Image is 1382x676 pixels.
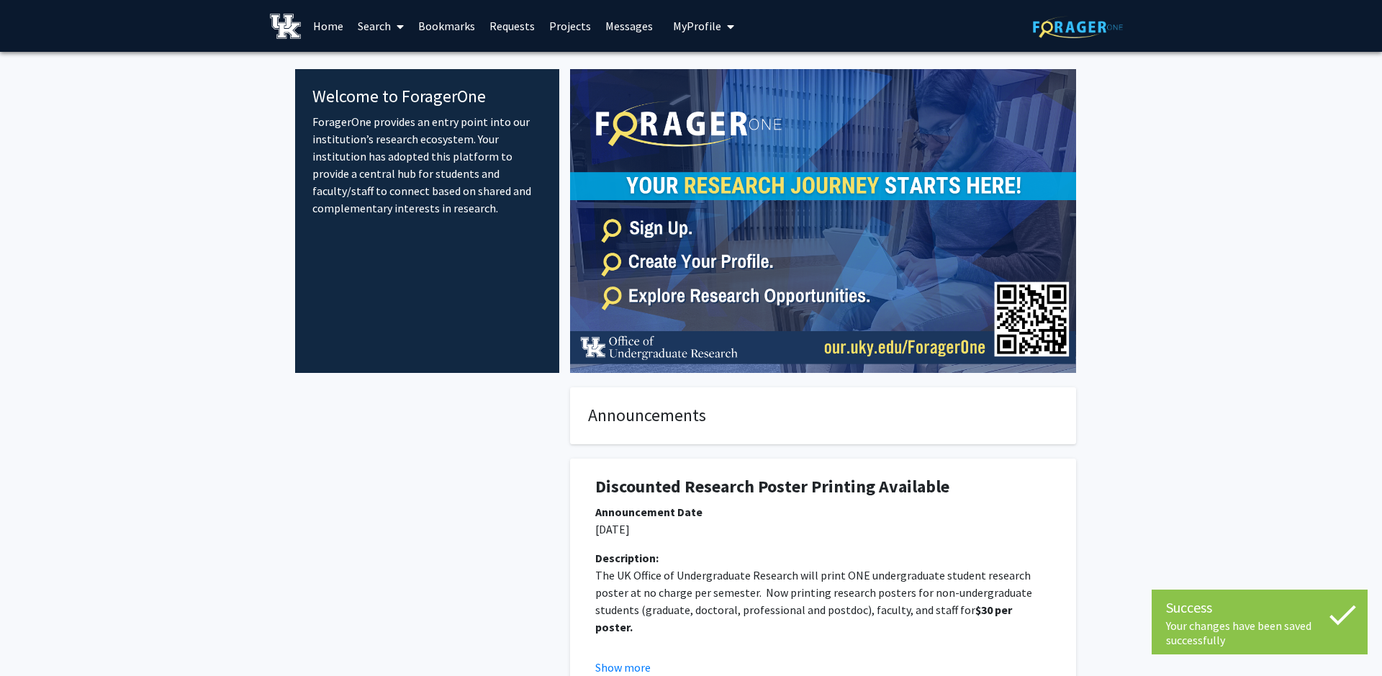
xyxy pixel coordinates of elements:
iframe: Chat [11,611,61,665]
img: University of Kentucky Logo [270,14,301,39]
a: Home [306,1,351,51]
img: Cover Image [570,69,1076,373]
h4: Announcements [588,405,1058,426]
img: ForagerOne Logo [1033,16,1123,38]
p: [DATE] [595,520,1051,538]
a: Bookmarks [411,1,482,51]
strong: $30 per poster. [595,603,1014,634]
a: Search [351,1,411,51]
a: Messages [598,1,660,51]
button: Show more [595,659,651,676]
a: Requests [482,1,542,51]
span: The UK Office of Undergraduate Research will print ONE undergraduate student research poster at n... [595,568,1034,617]
p: ForagerOne provides an entry point into our institution’s research ecosystem. Your institution ha... [312,113,542,217]
div: Description: [595,549,1051,567]
h1: Discounted Research Poster Printing Available [595,477,1051,497]
div: Announcement Date [595,503,1051,520]
span: My Profile [673,19,721,33]
div: Your changes have been saved successfully [1166,618,1353,647]
div: Success [1166,597,1353,618]
a: Projects [542,1,598,51]
h4: Welcome to ForagerOne [312,86,542,107]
